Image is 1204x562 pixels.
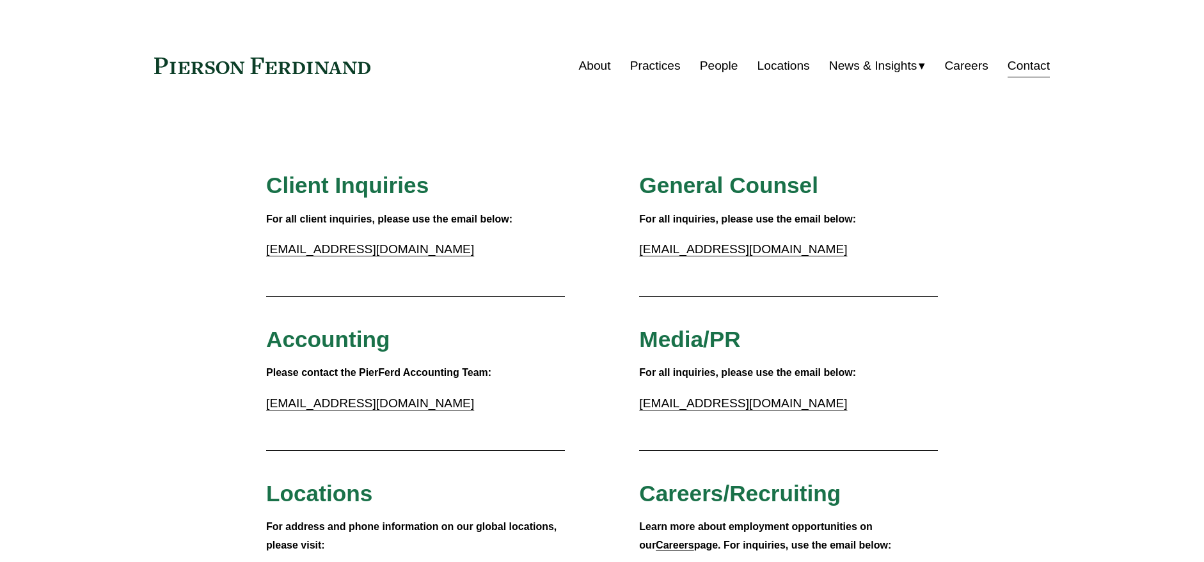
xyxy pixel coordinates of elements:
a: People [700,54,738,78]
span: Client Inquiries [266,173,429,198]
strong: For all inquiries, please use the email below: [639,367,856,378]
a: folder dropdown [829,54,926,78]
a: Careers [945,54,988,78]
strong: For all client inquiries, please use the email below: [266,214,512,224]
strong: Learn more about employment opportunities on our [639,521,875,550]
span: Accounting [266,327,390,352]
a: About [578,54,610,78]
a: Careers [656,540,694,550]
a: Contact [1008,54,1050,78]
strong: Please contact the PierFerd Accounting Team: [266,367,491,378]
span: Locations [266,481,372,506]
a: Practices [630,54,681,78]
strong: For all inquiries, please use the email below: [639,214,856,224]
strong: For address and phone information on our global locations, please visit: [266,521,560,550]
strong: page. For inquiries, use the email below: [694,540,892,550]
span: General Counsel [639,173,818,198]
span: Careers/Recruiting [639,481,841,506]
span: Media/PR [639,327,740,352]
a: [EMAIL_ADDRESS][DOMAIN_NAME] [639,396,847,410]
a: Locations [757,54,810,78]
span: News & Insights [829,55,917,77]
a: [EMAIL_ADDRESS][DOMAIN_NAME] [639,242,847,256]
a: [EMAIL_ADDRESS][DOMAIN_NAME] [266,242,474,256]
a: [EMAIL_ADDRESS][DOMAIN_NAME] [266,396,474,410]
